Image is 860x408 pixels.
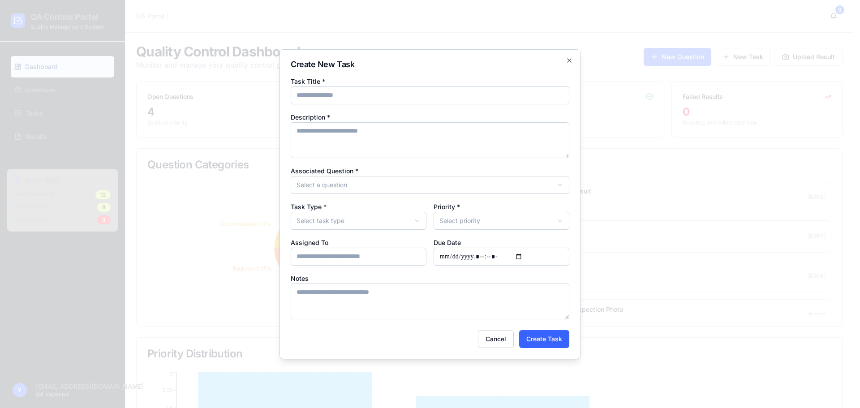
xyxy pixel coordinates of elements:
label: Associated Question * [291,167,358,175]
label: Priority * [434,203,460,210]
button: Create Task [519,330,569,348]
button: Cancel [478,330,514,348]
label: Assigned To [291,239,328,246]
label: Due Date [434,239,461,246]
h2: Create New Task [291,60,569,69]
label: Notes [291,275,309,282]
label: Description * [291,113,330,121]
label: Task Type * [291,203,327,210]
label: Task Title * [291,77,325,85]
